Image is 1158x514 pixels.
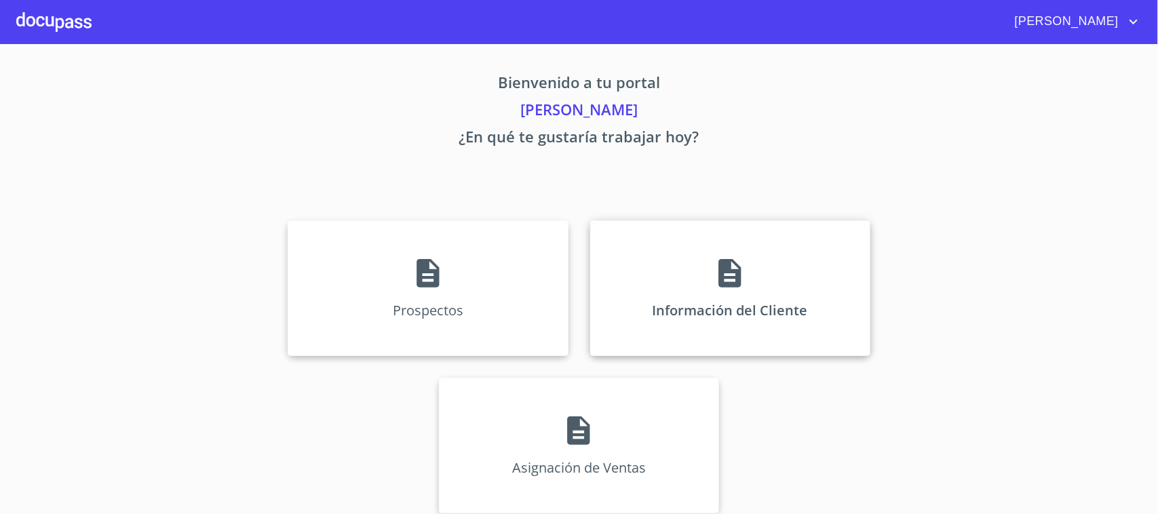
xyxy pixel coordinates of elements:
p: ¿En qué te gustaría trabajar hoy? [161,125,997,153]
button: account of current user [1005,11,1142,33]
p: Asignación de Ventas [512,458,646,477]
p: Información del Cliente [653,301,808,319]
span: [PERSON_NAME] [1005,11,1125,33]
p: [PERSON_NAME] [161,98,997,125]
p: Prospectos [393,301,463,319]
p: Bienvenido a tu portal [161,71,997,98]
